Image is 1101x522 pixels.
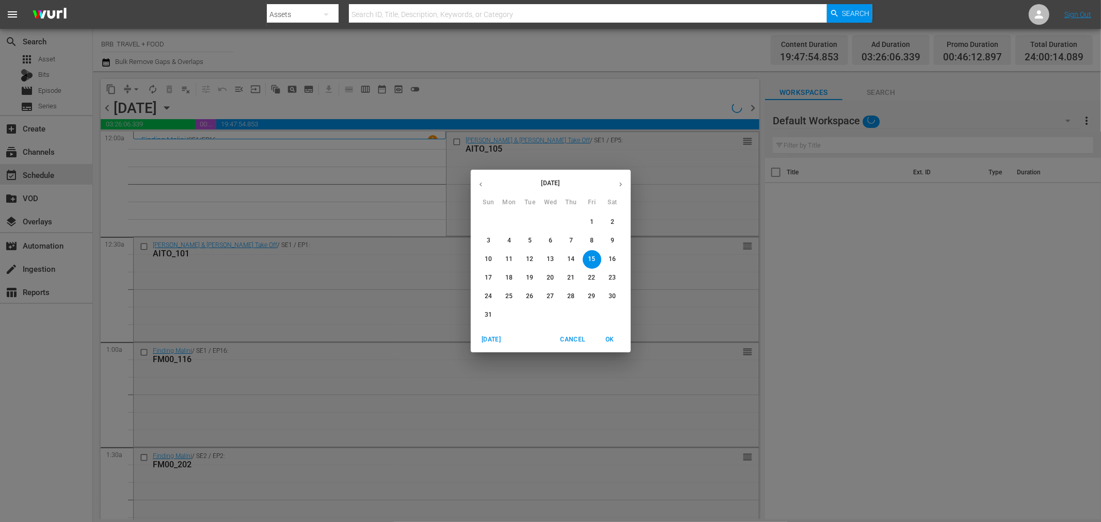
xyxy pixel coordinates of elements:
p: 26 [526,292,533,301]
span: Search [842,4,870,23]
span: Sat [603,198,622,208]
p: 18 [505,273,513,282]
button: 21 [562,269,581,287]
button: 26 [521,287,539,306]
p: 1 [590,218,594,226]
button: 8 [583,232,601,250]
p: 2 [611,218,614,226]
p: 17 [485,273,492,282]
p: 13 [547,255,554,264]
p: 12 [526,255,533,264]
span: [DATE] [479,334,504,345]
p: 9 [611,236,614,245]
p: 24 [485,292,492,301]
button: 27 [541,287,560,306]
p: 30 [609,292,616,301]
span: Cancel [560,334,585,345]
p: 23 [609,273,616,282]
p: 8 [590,236,594,245]
span: Sun [480,198,498,208]
p: 14 [567,255,575,264]
p: 7 [569,236,573,245]
button: 20 [541,269,560,287]
button: 6 [541,232,560,250]
button: 9 [603,232,622,250]
button: Cancel [556,331,589,348]
p: 27 [547,292,554,301]
button: 30 [603,287,622,306]
button: 5 [521,232,539,250]
button: 11 [500,250,519,269]
button: 15 [583,250,601,269]
button: 12 [521,250,539,269]
p: 16 [609,255,616,264]
button: [DATE] [475,331,508,348]
button: 19 [521,269,539,287]
span: Fri [583,198,601,208]
span: Mon [500,198,519,208]
p: 4 [507,236,511,245]
button: 18 [500,269,519,287]
button: 7 [562,232,581,250]
button: 31 [480,306,498,324]
span: Thu [562,198,581,208]
p: 15 [588,255,595,264]
p: 5 [528,236,532,245]
button: 1 [583,213,601,232]
p: 11 [505,255,513,264]
button: 28 [562,287,581,306]
p: 10 [485,255,492,264]
span: menu [6,8,19,21]
p: 29 [588,292,595,301]
button: 4 [500,232,519,250]
p: [DATE] [491,178,611,188]
button: 25 [500,287,519,306]
button: 16 [603,250,622,269]
span: Wed [541,198,560,208]
p: 3 [487,236,490,245]
img: ans4CAIJ8jUAAAAAAAAAAAAAAAAAAAAAAAAgQb4GAAAAAAAAAAAAAAAAAAAAAAAAJMjXAAAAAAAAAAAAAAAAAAAAAAAAgAT5G... [25,3,74,27]
button: 29 [583,287,601,306]
button: 24 [480,287,498,306]
button: 23 [603,269,622,287]
p: 6 [549,236,552,245]
p: 21 [567,273,575,282]
button: 2 [603,213,622,232]
button: 10 [480,250,498,269]
span: OK [598,334,623,345]
button: 3 [480,232,498,250]
p: 28 [567,292,575,301]
button: 17 [480,269,498,287]
p: 22 [588,273,595,282]
p: 31 [485,311,492,319]
button: 13 [541,250,560,269]
p: 20 [547,273,554,282]
button: OK [594,331,627,348]
button: 14 [562,250,581,269]
span: Tue [521,198,539,208]
a: Sign Out [1064,10,1091,19]
button: 22 [583,269,601,287]
p: 19 [526,273,533,282]
p: 25 [505,292,513,301]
